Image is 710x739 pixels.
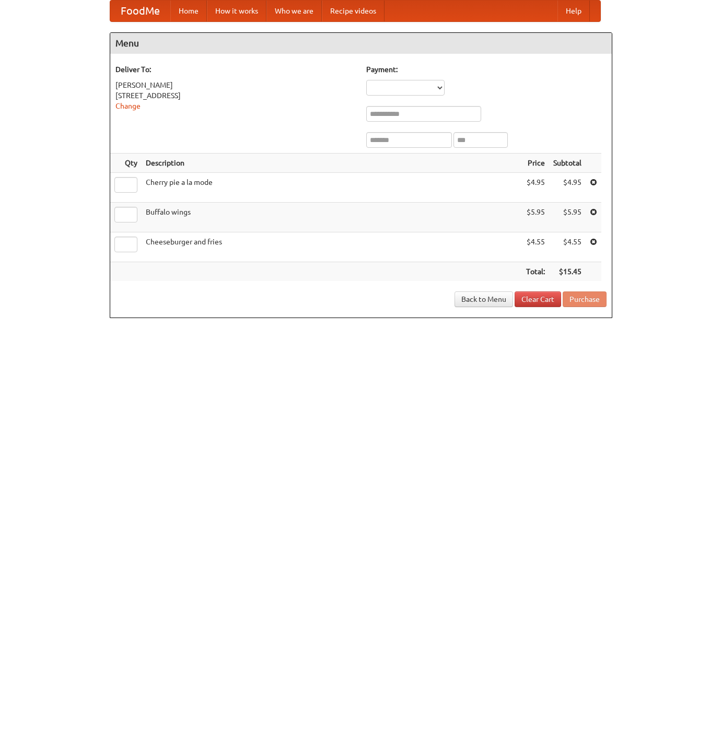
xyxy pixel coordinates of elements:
a: Recipe videos [322,1,385,21]
td: $4.95 [549,173,586,203]
a: Back to Menu [455,291,513,307]
td: $4.95 [522,173,549,203]
div: [PERSON_NAME] [115,80,356,90]
th: Total: [522,262,549,281]
th: Price [522,154,549,173]
a: How it works [207,1,266,21]
th: Subtotal [549,154,586,173]
a: Change [115,102,141,110]
th: $15.45 [549,262,586,281]
td: $5.95 [522,203,549,232]
th: Description [142,154,522,173]
h4: Menu [110,33,612,54]
td: $5.95 [549,203,586,232]
td: $4.55 [549,232,586,262]
th: Qty [110,154,142,173]
a: Home [170,1,207,21]
a: Who we are [266,1,322,21]
div: [STREET_ADDRESS] [115,90,356,101]
a: FoodMe [110,1,170,21]
td: $4.55 [522,232,549,262]
h5: Deliver To: [115,64,356,75]
a: Help [557,1,590,21]
button: Purchase [563,291,607,307]
td: Cheeseburger and fries [142,232,522,262]
td: Buffalo wings [142,203,522,232]
td: Cherry pie a la mode [142,173,522,203]
h5: Payment: [366,64,607,75]
a: Clear Cart [515,291,561,307]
